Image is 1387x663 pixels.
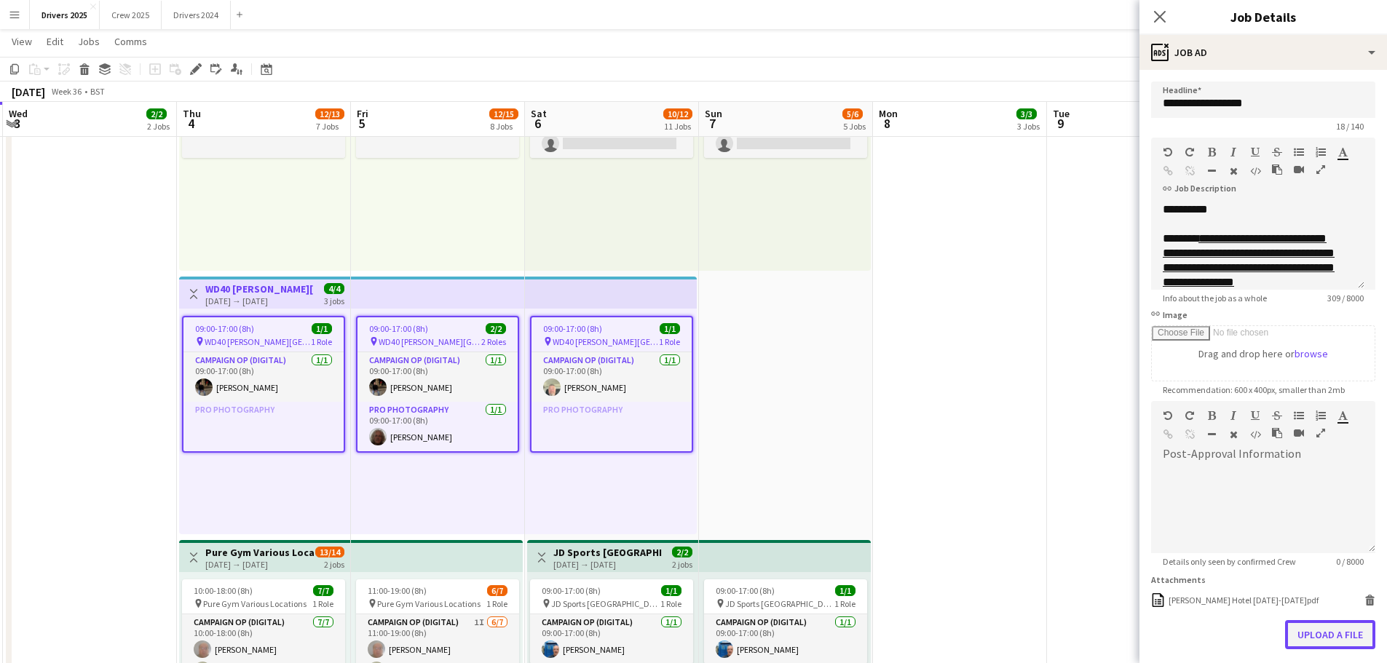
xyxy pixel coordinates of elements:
[183,352,344,402] app-card-role: Campaign Op (Digital)1/109:00-17:00 (8h)[PERSON_NAME]
[531,107,547,120] span: Sat
[356,316,519,453] app-job-card: 09:00-17:00 (8h)2/2 WD40 [PERSON_NAME][GEOGRAPHIC_DATA]2 RolesCampaign Op (Digital)1/109:00-17:00...
[543,323,602,334] span: 09:00-17:00 (8h)
[368,585,427,596] span: 11:00-19:00 (8h)
[205,336,311,347] span: WD40 [PERSON_NAME][GEOGRAPHIC_DATA]
[6,32,38,51] a: View
[672,547,692,557] span: 2/2
[1250,410,1260,421] button: Underline
[1316,427,1326,439] button: Fullscreen
[357,352,518,402] app-card-role: Campaign Op (Digital)1/109:00-17:00 (8h)[PERSON_NAME]
[842,108,863,119] span: 5/6
[205,282,314,295] h3: WD40 [PERSON_NAME][GEOGRAPHIC_DATA]
[835,585,855,596] span: 1/1
[1185,410,1195,421] button: Redo
[72,32,106,51] a: Jobs
[1285,620,1375,649] button: Upload a file
[312,323,332,334] span: 1/1
[183,107,201,120] span: Thu
[553,559,662,570] div: [DATE] → [DATE]
[1053,107,1070,120] span: Tue
[324,557,344,570] div: 2 jobs
[659,336,680,347] span: 1 Role
[1139,35,1387,70] div: Job Ad
[313,585,333,596] span: 7/7
[1316,164,1326,175] button: Fullscreen
[147,121,170,132] div: 2 Jobs
[1294,410,1304,421] button: Unordered List
[355,115,368,132] span: 5
[1316,293,1375,303] span: 309 / 8000
[1206,165,1217,177] button: Horizontal Line
[486,598,507,609] span: 1 Role
[1272,410,1282,421] button: Strikethrough
[1163,410,1173,421] button: Undo
[725,598,834,609] span: JD Sports [GEOGRAPHIC_DATA]
[663,108,692,119] span: 10/12
[1316,146,1326,158] button: Ordered List
[553,546,662,559] h3: JD Sports [GEOGRAPHIC_DATA]
[12,35,32,48] span: View
[661,585,681,596] span: 1/1
[1151,556,1308,567] span: Details only seen by confirmed Crew
[379,336,481,347] span: WD40 [PERSON_NAME][GEOGRAPHIC_DATA]
[1228,410,1238,421] button: Italic
[1185,146,1195,158] button: Redo
[1250,165,1260,177] button: HTML Code
[9,107,28,120] span: Wed
[1151,293,1279,303] span: Info about the job as a whole
[195,323,254,334] span: 09:00-17:00 (8h)
[181,115,201,132] span: 4
[1272,164,1282,175] button: Paste as plain text
[1017,121,1040,132] div: 3 Jobs
[1151,574,1206,585] label: Attachments
[315,108,344,119] span: 12/13
[1324,121,1375,132] span: 18 / 140
[879,107,898,120] span: Mon
[877,115,898,132] span: 8
[490,121,518,132] div: 8 Jobs
[1228,429,1238,440] button: Clear Formatting
[1169,595,1319,606] div: Henry Hotel 3-5 Sept.pdf
[182,316,345,453] app-job-card: 09:00-17:00 (8h)1/1 WD40 [PERSON_NAME][GEOGRAPHIC_DATA]1 RoleCampaign Op (Digital)1/109:00-17:00 ...
[324,294,344,306] div: 3 jobs
[1272,427,1282,439] button: Paste as plain text
[194,585,253,596] span: 10:00-18:00 (8h)
[530,316,693,453] app-job-card: 09:00-17:00 (8h)1/1 WD40 [PERSON_NAME][GEOGRAPHIC_DATA]1 RoleCampaign Op (Digital)1/109:00-17:00 ...
[315,547,344,557] span: 13/14
[672,557,692,570] div: 2 jobs
[100,1,162,29] button: Crew 2025
[1151,384,1356,395] span: Recommendation: 600 x 400px, smaller than 2mb
[1337,146,1348,158] button: Text Color
[162,1,231,29] button: Drivers 2024
[377,598,481,609] span: Pure Gym Various Locations
[1294,427,1304,439] button: Insert video
[1139,7,1387,26] h3: Job Details
[532,352,692,402] app-card-role: Campaign Op (Digital)1/109:00-17:00 (8h)[PERSON_NAME]
[1163,146,1173,158] button: Undo
[664,121,692,132] div: 11 Jobs
[1324,556,1375,567] span: 0 / 8000
[312,598,333,609] span: 1 Role
[369,323,428,334] span: 09:00-17:00 (8h)
[705,107,722,120] span: Sun
[553,336,659,347] span: WD40 [PERSON_NAME][GEOGRAPHIC_DATA]
[1228,165,1238,177] button: Clear Formatting
[542,585,601,596] span: 09:00-17:00 (8h)
[324,283,344,294] span: 4/4
[205,546,314,559] h3: Pure Gym Various Locations
[311,336,332,347] span: 1 Role
[48,86,84,97] span: Week 36
[481,336,506,347] span: 2 Roles
[551,598,660,609] span: JD Sports [GEOGRAPHIC_DATA]
[357,402,518,451] app-card-role: Pro Photography1/109:00-17:00 (8h)[PERSON_NAME]
[529,115,547,132] span: 6
[1051,115,1070,132] span: 9
[114,35,147,48] span: Comms
[703,115,722,132] span: 7
[843,121,866,132] div: 5 Jobs
[146,108,167,119] span: 2/2
[12,84,45,99] div: [DATE]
